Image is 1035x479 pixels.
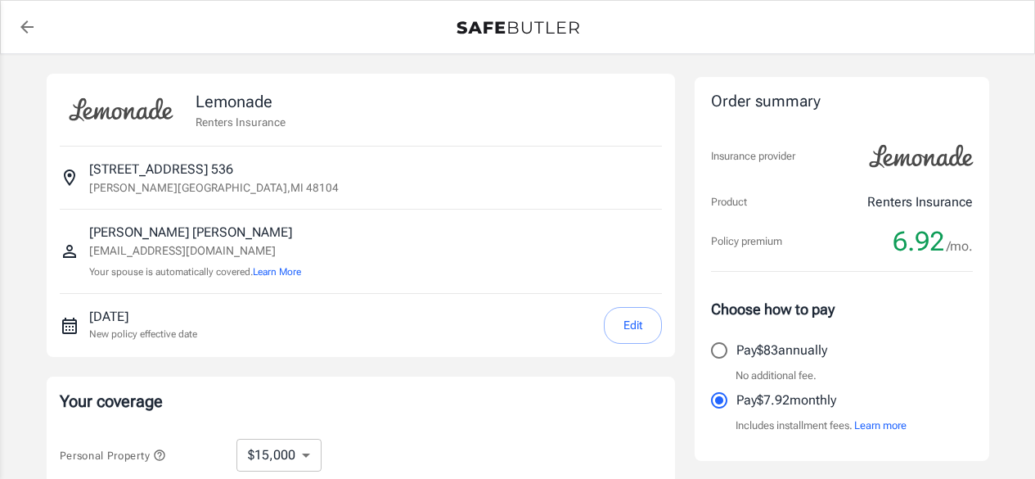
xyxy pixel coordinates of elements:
p: Pay $83 annually [736,341,827,360]
span: 6.92 [893,225,944,258]
svg: Insured address [60,168,79,188]
p: New policy effective date [89,327,197,341]
p: [PERSON_NAME] [PERSON_NAME] [89,223,301,242]
p: Pay $7.92 monthly [736,391,836,410]
p: Lemonade [196,89,286,114]
p: Choose how to pay [711,298,973,320]
img: Lemonade [860,133,983,179]
p: Insurance provider [711,148,795,165]
img: Lemonade [60,87,182,133]
p: Your spouse is automatically covered. [89,264,301,280]
p: [STREET_ADDRESS] 536 [89,160,233,179]
span: /mo. [947,235,973,258]
button: Learn more [854,418,907,434]
p: Includes installment fees. [736,418,907,434]
button: Edit [604,307,662,344]
button: Learn More [253,264,301,279]
p: No additional fee. [736,368,817,384]
p: Renters Insurance [867,192,973,212]
button: Personal Property [60,445,166,465]
svg: New policy start date [60,316,79,336]
p: Policy premium [711,233,782,250]
p: Product [711,194,747,210]
span: Personal Property [60,450,166,462]
p: [PERSON_NAME][GEOGRAPHIC_DATA] , MI 48104 [89,179,339,196]
p: [DATE] [89,307,197,327]
img: Back to quotes [457,21,579,34]
p: Renters Insurance [196,114,286,130]
p: Your coverage [60,390,662,413]
p: [EMAIL_ADDRESS][DOMAIN_NAME] [89,242,301,260]
svg: Insured person [60,242,79,261]
a: back to quotes [11,11,43,43]
div: Order summary [711,90,973,114]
